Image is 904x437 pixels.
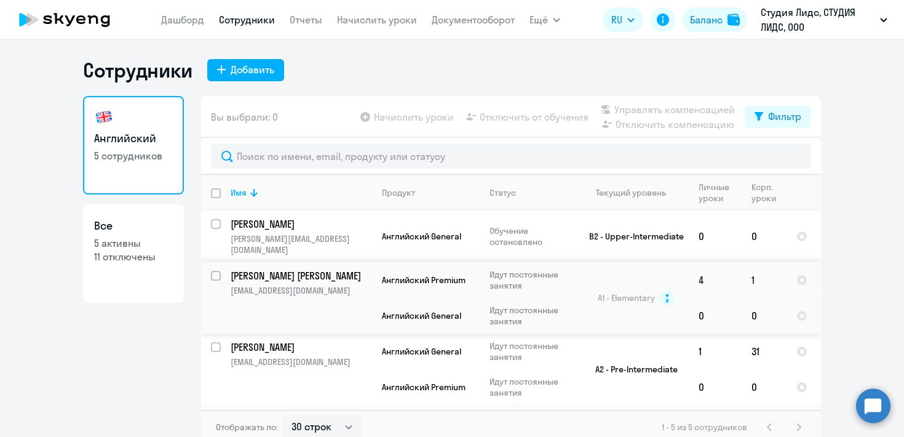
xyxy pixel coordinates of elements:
[728,14,740,26] img: balance
[290,14,322,26] a: Отчеты
[94,218,173,234] h3: Все
[574,334,689,405] td: A2 - Pre-Intermediate
[574,210,689,262] td: B2 - Upper-Intermediate
[83,58,192,82] h1: Сотрудники
[598,292,655,303] span: A1 - Elementary
[761,5,875,34] p: Студия Лидс, СТУДИЯ ЛИДС, ООО
[94,250,173,263] p: 11 отключены
[83,204,184,303] a: Все5 активны11 отключены
[742,369,787,405] td: 0
[94,107,114,127] img: english
[529,7,560,32] button: Ещё
[382,231,461,242] span: Английский General
[689,298,742,334] td: 0
[94,236,173,250] p: 5 активны
[231,269,371,283] a: [PERSON_NAME] [PERSON_NAME]
[207,59,284,81] button: Добавить
[490,340,574,363] p: Идут постоянные занятия
[683,7,747,32] button: Балансbalance
[231,340,370,354] p: [PERSON_NAME]
[689,369,742,405] td: 0
[751,182,786,204] div: Корп. уроки
[755,5,894,34] button: Студия Лидс, СТУДИЯ ЛИДС, ООО
[382,382,466,393] span: Английский Premium
[231,217,370,231] p: [PERSON_NAME]
[231,62,274,77] div: Добавить
[231,233,371,255] p: [PERSON_NAME][EMAIL_ADDRESS][DOMAIN_NAME]
[490,376,574,398] p: Идут постоянные занятия
[689,334,742,369] td: 1
[689,262,742,298] td: 4
[382,346,461,357] span: Английский General
[490,225,574,247] p: Обучение остановлено
[742,210,787,262] td: 0
[690,12,723,27] div: Баланс
[662,422,747,433] span: 1 - 5 из 5 сотрудников
[211,110,278,124] span: Вы выбрали: 0
[219,14,275,26] a: Сотрудники
[742,334,787,369] td: 31
[216,422,278,433] span: Отображать по:
[83,96,184,194] a: Английский5 сотрудников
[699,182,741,204] div: Личные уроки
[584,187,688,198] div: Текущий уровень
[231,269,370,283] p: [PERSON_NAME] [PERSON_NAME]
[382,187,415,198] div: Продукт
[231,285,371,296] p: [EMAIL_ADDRESS][DOMAIN_NAME]
[94,130,173,146] h3: Английский
[490,305,574,327] p: Идут постоянные занятия
[94,149,173,162] p: 5 сотрудников
[529,12,548,27] span: Ещё
[490,269,574,291] p: Идут постоянные занятия
[742,298,787,334] td: 0
[611,12,622,27] span: RU
[432,14,515,26] a: Документооборот
[603,7,643,32] button: RU
[382,275,466,286] span: Английский Premium
[742,262,787,298] td: 1
[689,210,742,262] td: 0
[231,187,247,198] div: Имя
[337,14,417,26] a: Начислить уроки
[211,144,811,169] input: Поиск по имени, email, продукту или статусу
[382,310,461,321] span: Английский General
[161,14,204,26] a: Дашборд
[231,187,371,198] div: Имя
[231,340,371,354] a: [PERSON_NAME]
[231,217,371,231] a: [PERSON_NAME]
[231,356,371,367] p: [EMAIL_ADDRESS][DOMAIN_NAME]
[768,109,801,124] div: Фильтр
[490,187,516,198] div: Статус
[745,106,811,128] button: Фильтр
[596,187,666,198] div: Текущий уровень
